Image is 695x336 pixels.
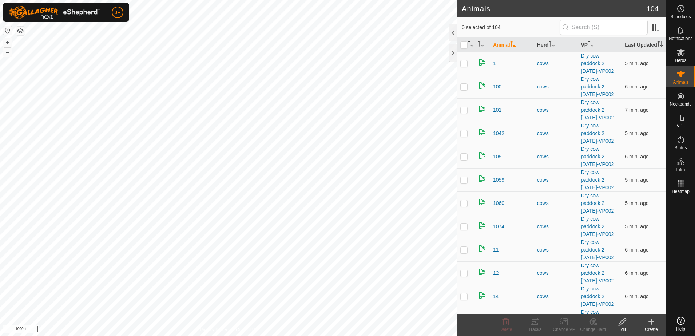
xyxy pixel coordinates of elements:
[537,199,575,207] div: cows
[625,154,648,159] span: Sep 15, 2025, 7:51 PM
[478,268,487,276] img: returning on
[625,177,648,183] span: Sep 15, 2025, 7:52 PM
[588,42,593,48] p-sorticon: Activate to sort
[581,53,614,74] a: Dry cow paddock 2 [DATE]-VP002
[676,167,685,172] span: Infra
[478,81,487,90] img: returning on
[478,221,487,230] img: returning on
[581,169,614,190] a: Dry cow paddock 2 [DATE]-VP002
[674,146,687,150] span: Status
[608,326,637,333] div: Edit
[625,84,648,90] span: Sep 15, 2025, 7:52 PM
[537,130,575,137] div: cows
[478,128,487,137] img: returning on
[581,309,614,330] a: Dry cow paddock 2 [DATE]-VP002
[537,246,575,254] div: cows
[500,327,512,332] span: Delete
[478,58,487,67] img: returning on
[560,20,648,35] input: Search (S)
[493,83,501,91] span: 100
[462,24,560,31] span: 0 selected of 104
[625,107,648,113] span: Sep 15, 2025, 7:51 PM
[478,42,484,48] p-sorticon: Activate to sort
[478,151,487,160] img: returning on
[676,327,685,331] span: Help
[9,6,100,19] img: Gallagher Logo
[581,262,614,284] a: Dry cow paddock 2 [DATE]-VP002
[581,76,614,97] a: Dry cow paddock 2 [DATE]-VP002
[579,326,608,333] div: Change Herd
[115,9,120,16] span: JF
[478,104,487,113] img: returning on
[549,326,579,333] div: Change VP
[520,326,549,333] div: Tracks
[510,42,516,48] p-sorticon: Activate to sort
[657,42,663,48] p-sorticon: Activate to sort
[493,199,504,207] span: 1060
[581,146,614,167] a: Dry cow paddock 2 [DATE]-VP002
[462,4,647,13] h2: Animals
[670,15,691,19] span: Schedules
[672,189,690,194] span: Heatmap
[537,153,575,161] div: cows
[581,239,614,260] a: Dry cow paddock 2 [DATE]-VP002
[490,38,534,52] th: Animal
[625,130,648,136] span: Sep 15, 2025, 7:52 PM
[493,60,496,67] span: 1
[625,270,648,276] span: Sep 15, 2025, 7:51 PM
[493,106,501,114] span: 101
[493,269,499,277] span: 12
[676,124,684,128] span: VPs
[478,291,487,300] img: returning on
[581,193,614,214] a: Dry cow paddock 2 [DATE]-VP002
[549,42,555,48] p-sorticon: Activate to sort
[468,42,473,48] p-sorticon: Activate to sort
[625,200,648,206] span: Sep 15, 2025, 7:52 PM
[581,216,614,237] a: Dry cow paddock 2 [DATE]-VP002
[478,174,487,183] img: returning on
[537,83,575,91] div: cows
[581,286,614,307] a: Dry cow paddock 2 [DATE]-VP002
[3,48,12,56] button: –
[537,176,575,184] div: cows
[537,223,575,230] div: cows
[637,326,666,333] div: Create
[578,38,622,52] th: VP
[3,38,12,47] button: +
[666,314,695,334] a: Help
[673,80,688,84] span: Animals
[675,58,686,63] span: Herds
[625,247,648,253] span: Sep 15, 2025, 7:52 PM
[537,293,575,300] div: cows
[537,269,575,277] div: cows
[670,102,691,106] span: Neckbands
[478,198,487,206] img: returning on
[625,60,648,66] span: Sep 15, 2025, 7:52 PM
[537,106,575,114] div: cows
[16,27,25,35] button: Map Layers
[493,293,499,300] span: 14
[581,123,614,144] a: Dry cow paddock 2 [DATE]-VP002
[493,130,504,137] span: 1042
[625,224,648,229] span: Sep 15, 2025, 7:52 PM
[647,3,659,14] span: 104
[236,327,257,333] a: Contact Us
[493,153,501,161] span: 105
[581,99,614,120] a: Dry cow paddock 2 [DATE]-VP002
[200,327,227,333] a: Privacy Policy
[493,223,504,230] span: 1074
[625,293,648,299] span: Sep 15, 2025, 7:51 PM
[478,244,487,253] img: returning on
[493,246,499,254] span: 11
[669,36,692,41] span: Notifications
[534,38,578,52] th: Herd
[537,60,575,67] div: cows
[622,38,666,52] th: Last Updated
[3,26,12,35] button: Reset Map
[493,176,504,184] span: 1059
